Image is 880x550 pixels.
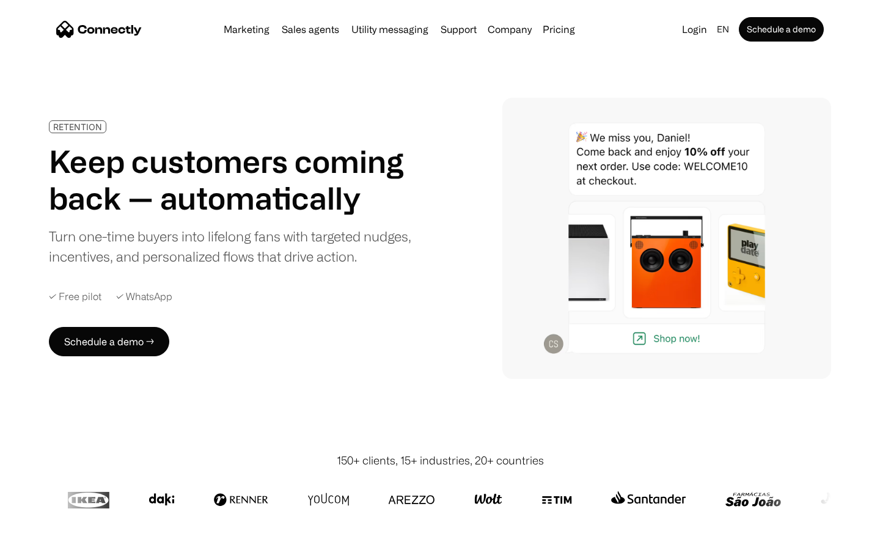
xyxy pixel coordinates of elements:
[488,21,532,38] div: Company
[436,24,482,34] a: Support
[219,24,274,34] a: Marketing
[277,24,344,34] a: Sales agents
[346,24,433,34] a: Utility messaging
[12,527,73,546] aside: Language selected: English
[712,21,736,38] div: en
[53,122,102,131] div: RETENTION
[49,327,169,356] a: Schedule a demo →
[49,143,420,216] h1: Keep customers coming back — automatically
[56,20,142,38] a: home
[484,21,535,38] div: Company
[717,21,729,38] div: en
[49,226,420,266] div: Turn one-time buyers into lifelong fans with targeted nudges, incentives, and personalized flows ...
[24,529,73,546] ul: Language list
[49,291,101,302] div: ✓ Free pilot
[677,21,712,38] a: Login
[739,17,824,42] a: Schedule a demo
[538,24,580,34] a: Pricing
[116,291,172,302] div: ✓ WhatsApp
[337,452,544,469] div: 150+ clients, 15+ industries, 20+ countries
